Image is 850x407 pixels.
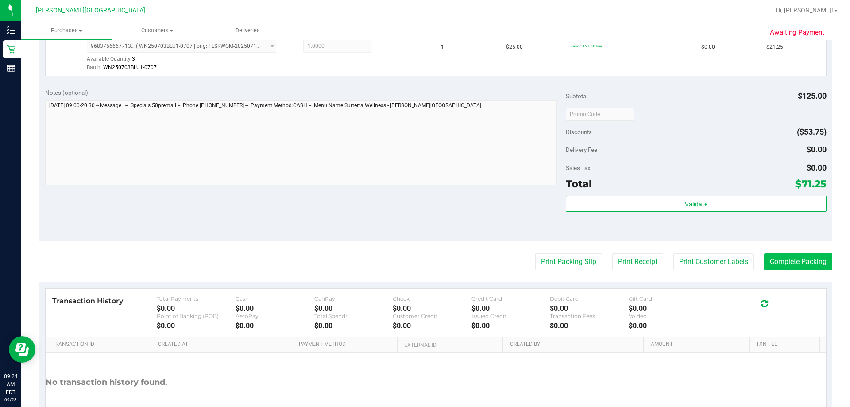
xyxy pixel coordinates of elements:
span: WN250703BLU1-0707 [103,64,157,70]
a: Payment Method [299,341,394,348]
button: Print Receipt [612,253,663,270]
span: Delivery Fee [566,146,597,153]
span: Deliveries [224,27,272,35]
span: $25.00 [506,43,523,51]
div: AeroPay [236,313,314,319]
span: Subtotal [566,93,587,100]
span: [PERSON_NAME][GEOGRAPHIC_DATA] [36,7,145,14]
span: $0.00 [807,145,827,154]
span: Awaiting Payment [770,27,824,38]
inline-svg: Reports [7,64,15,73]
div: Credit Card [471,295,550,302]
a: Created At [158,341,288,348]
a: Deliveries [203,21,294,40]
div: Debit Card [550,295,629,302]
span: Validate [685,201,707,208]
a: Purchases [21,21,112,40]
span: $71.25 [795,178,827,190]
button: Print Packing Slip [535,253,602,270]
div: Issued Credit [471,313,550,319]
div: Cash [236,295,314,302]
div: $0.00 [471,322,550,330]
button: Complete Packing [764,253,832,270]
div: $0.00 [393,322,471,330]
div: $0.00 [236,304,314,313]
span: Hi, [PERSON_NAME]! [776,7,833,14]
span: Customers [112,27,202,35]
div: Customer Credit [393,313,471,319]
a: Amount [651,341,746,348]
span: 1 [441,43,444,51]
span: $21.25 [766,43,783,51]
div: Total Spendr [314,313,393,319]
div: $0.00 [314,304,393,313]
div: $0.00 [471,304,550,313]
a: Transaction ID [52,341,148,348]
span: Batch: [87,64,102,70]
p: 09/23 [4,396,17,403]
div: $0.00 [314,322,393,330]
input: Promo Code [566,108,634,121]
span: senior: 15% off line [571,44,602,48]
div: $0.00 [393,304,471,313]
div: Available Quantity: [87,53,286,70]
span: Notes (optional) [45,89,88,96]
div: Voided [629,313,707,319]
th: External ID [397,337,502,353]
span: 3 [132,56,135,62]
div: Transaction Fees [550,313,629,319]
div: Point of Banking (POB) [157,313,236,319]
div: $0.00 [629,322,707,330]
span: Discounts [566,124,592,140]
span: Sales Tax [566,164,591,171]
div: $0.00 [157,304,236,313]
inline-svg: Retail [7,45,15,54]
div: $0.00 [629,304,707,313]
div: $0.00 [550,322,629,330]
span: Total [566,178,592,190]
p: 09:24 AM EDT [4,372,17,396]
button: Print Customer Labels [673,253,754,270]
span: $125.00 [798,91,827,101]
span: $0.00 [807,163,827,172]
div: Total Payments [157,295,236,302]
span: $0.00 [701,43,715,51]
span: Purchases [21,27,112,35]
div: $0.00 [236,322,314,330]
button: Validate [566,196,826,212]
inline-svg: Inventory [7,26,15,35]
div: $0.00 [550,304,629,313]
a: Txn Fee [756,341,816,348]
div: Check [393,295,471,302]
div: $0.00 [157,322,236,330]
a: Created By [510,341,640,348]
div: CanPay [314,295,393,302]
span: ($53.75) [797,127,827,136]
div: Gift Card [629,295,707,302]
a: Customers [112,21,203,40]
iframe: Resource center [9,336,35,363]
